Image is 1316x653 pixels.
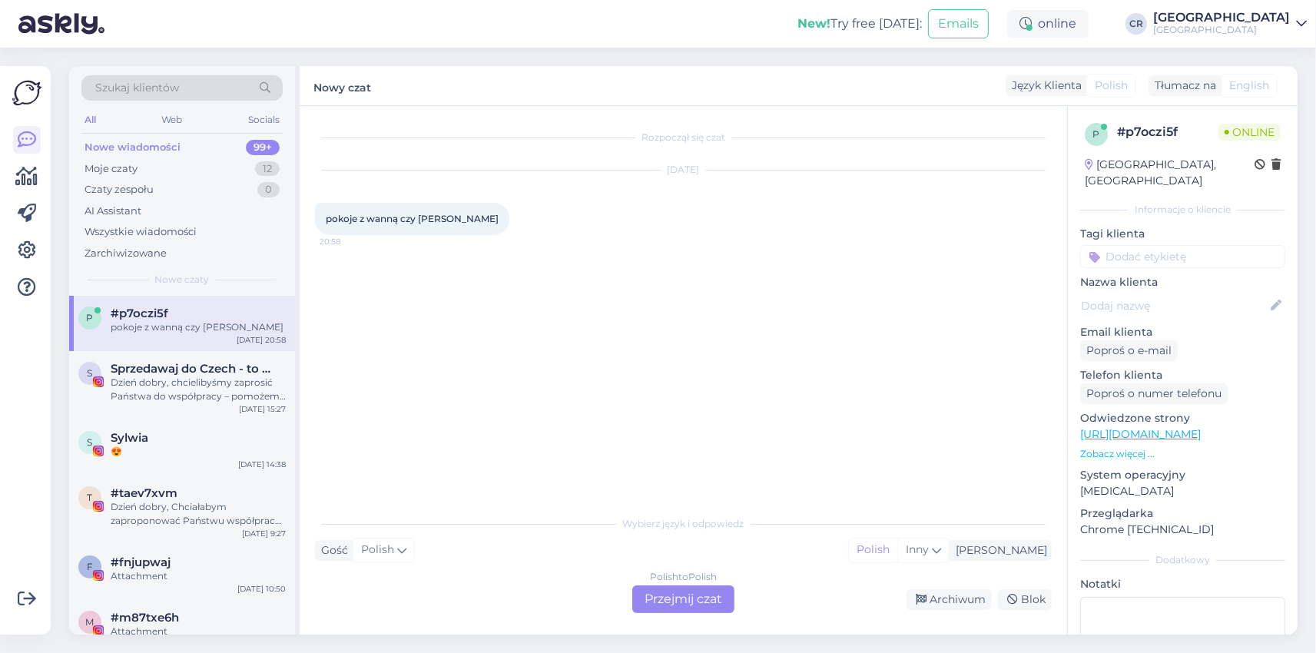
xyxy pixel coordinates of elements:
[86,616,94,628] span: m
[928,9,989,38] button: Emails
[650,570,717,584] div: Polish to Polish
[238,459,286,470] div: [DATE] 14:38
[1080,226,1285,242] p: Tagi klienta
[85,140,181,155] div: Nowe wiadomości
[1117,123,1218,141] div: # p7oczi5f
[85,182,154,197] div: Czaty zespołu
[237,334,286,346] div: [DATE] 20:58
[1080,274,1285,290] p: Nazwa klienta
[1229,78,1269,94] span: English
[111,431,148,445] span: Sylwia
[111,376,286,403] div: Dzień dobry, chcielibyśmy zaprosić Państwa do współpracy – pomożemy dotrzeć do czeskich i [DEMOGR...
[239,403,286,415] div: [DATE] 15:27
[1081,297,1268,314] input: Dodaj nazwę
[111,569,286,583] div: Attachment
[1006,78,1082,94] div: Język Klienta
[797,15,922,33] div: Try free [DATE]:
[950,542,1047,559] div: [PERSON_NAME]
[111,445,286,459] div: 😍
[1080,553,1285,567] div: Dodatkowy
[1085,157,1255,189] div: [GEOGRAPHIC_DATA], [GEOGRAPHIC_DATA]
[85,224,197,240] div: Wszystkie wiadomości
[111,625,286,638] div: Attachment
[313,75,371,96] label: Nowy czat
[1080,203,1285,217] div: Informacje o kliencie
[1218,124,1281,141] span: Online
[88,436,93,448] span: S
[1007,10,1089,38] div: online
[907,589,992,610] div: Archiwum
[87,561,93,572] span: f
[87,312,94,323] span: p
[906,542,929,556] span: Inny
[111,500,286,528] div: Dzień dobry, Chciałabym zaproponować Państwu współpracę. Jestem blogerką z [GEOGRAPHIC_DATA] rozp...
[111,555,171,569] span: #fnjupwaj
[159,110,186,130] div: Web
[88,367,93,379] span: S
[315,131,1052,144] div: Rozpoczął się czat
[85,246,167,261] div: Zarchiwizowane
[1095,78,1128,94] span: Polish
[1080,383,1228,404] div: Poproś o numer telefonu
[797,16,830,31] b: New!
[88,492,93,503] span: t
[1080,324,1285,340] p: Email klienta
[1153,24,1290,36] div: [GEOGRAPHIC_DATA]
[111,320,286,334] div: pokoje z wanną czy [PERSON_NAME]
[242,528,286,539] div: [DATE] 9:27
[111,307,168,320] span: #p7oczi5f
[998,589,1052,610] div: Blok
[81,110,99,130] div: All
[326,213,499,224] span: pokoje z wanną czy [PERSON_NAME]
[155,273,210,287] span: Nowe czaty
[1080,576,1285,592] p: Notatki
[237,583,286,595] div: [DATE] 10:50
[255,161,280,177] div: 12
[1080,340,1178,361] div: Poproś o e-mail
[1080,467,1285,483] p: System operacyjny
[1080,505,1285,522] p: Przeglądarka
[111,486,177,500] span: #taev7xvm
[1153,12,1307,36] a: [GEOGRAPHIC_DATA][GEOGRAPHIC_DATA]
[1080,447,1285,461] p: Zobacz więcej ...
[85,161,138,177] div: Moje czaty
[12,78,41,108] img: Askly Logo
[1080,410,1285,426] p: Odwiedzone strony
[245,110,283,130] div: Socials
[1080,367,1285,383] p: Telefon klienta
[111,362,270,376] span: Sprzedawaj do Czech - to proste!
[1080,245,1285,268] input: Dodać etykietę
[246,140,280,155] div: 99+
[1153,12,1290,24] div: [GEOGRAPHIC_DATA]
[315,542,348,559] div: Gość
[315,517,1052,531] div: Wybierz język i odpowiedz
[85,204,141,219] div: AI Assistant
[849,539,897,562] div: Polish
[320,236,377,247] span: 20:58
[361,542,394,559] span: Polish
[632,585,734,613] div: Przejmij czat
[95,80,179,96] span: Szukaj klientów
[257,182,280,197] div: 0
[1080,483,1285,499] p: [MEDICAL_DATA]
[111,611,179,625] span: #m87txe6h
[1149,78,1216,94] div: Tłumacz na
[1080,427,1201,441] a: [URL][DOMAIN_NAME]
[1093,128,1100,140] span: p
[1125,13,1147,35] div: CR
[315,163,1052,177] div: [DATE]
[1080,522,1285,538] p: Chrome [TECHNICAL_ID]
